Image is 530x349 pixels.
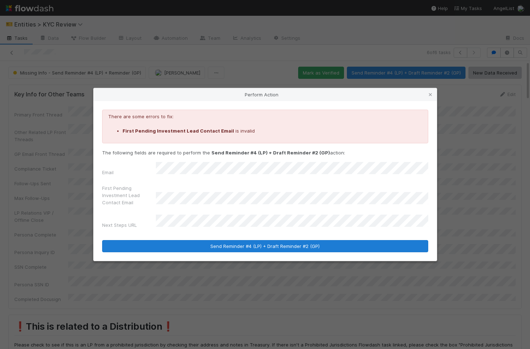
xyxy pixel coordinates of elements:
[211,150,330,156] strong: Send Reminder #4 (LP) + Draft Reminder #2 (GP)
[102,221,137,229] label: Next Steps URL
[102,240,428,252] button: Send Reminder #4 (LP) + Draft Reminder #2 (GP)
[18,119,214,136] p: We use a secure service called Alloy to collect this information. You can either upload a color s...
[102,110,428,143] div: There are some errors to fix:
[123,128,234,134] strong: First Pending Investment Lead Contact Email
[18,155,214,172] p: Please reply directly to let us know when this is complete so that we can expedite your review.
[94,88,437,101] div: Perform Action
[102,169,114,176] label: Email
[102,185,156,206] label: First Pending Investment Lead Contact Email
[5,22,42,29] img: AngelList
[102,149,428,156] p: The following fields are required to perform the action:
[18,57,214,66] p: Hi [PERSON_NAME],
[18,143,101,148] a: Click here to complete verification.
[18,71,214,114] p: We’re reaching out because you have a pending distribution on your account. In order to withdraw ...
[123,127,422,134] li: is invalid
